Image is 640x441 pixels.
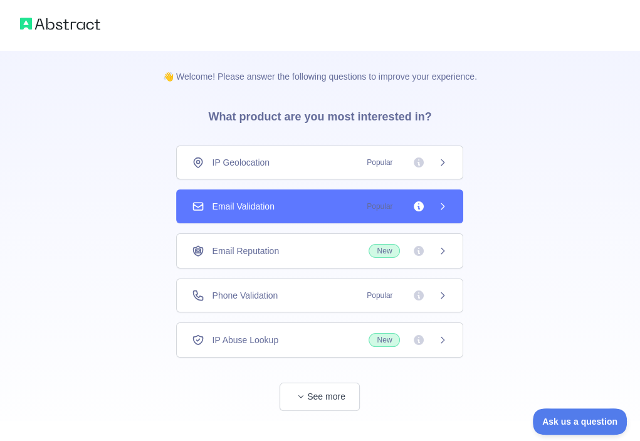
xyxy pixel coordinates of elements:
[369,333,400,347] span: New
[280,383,360,411] button: See more
[359,200,400,213] span: Popular
[369,244,400,258] span: New
[359,289,400,302] span: Popular
[20,15,100,33] img: Abstract logo
[533,408,627,435] iframe: Toggle Customer Support
[212,334,278,346] span: IP Abuse Lookup
[212,156,270,169] span: IP Geolocation
[212,245,279,257] span: Email Reputation
[143,50,497,83] p: 👋 Welcome! Please answer the following questions to improve your experience.
[359,156,400,169] span: Popular
[188,83,451,146] h3: What product are you most interested in?
[212,200,274,213] span: Email Validation
[212,289,278,302] span: Phone Validation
